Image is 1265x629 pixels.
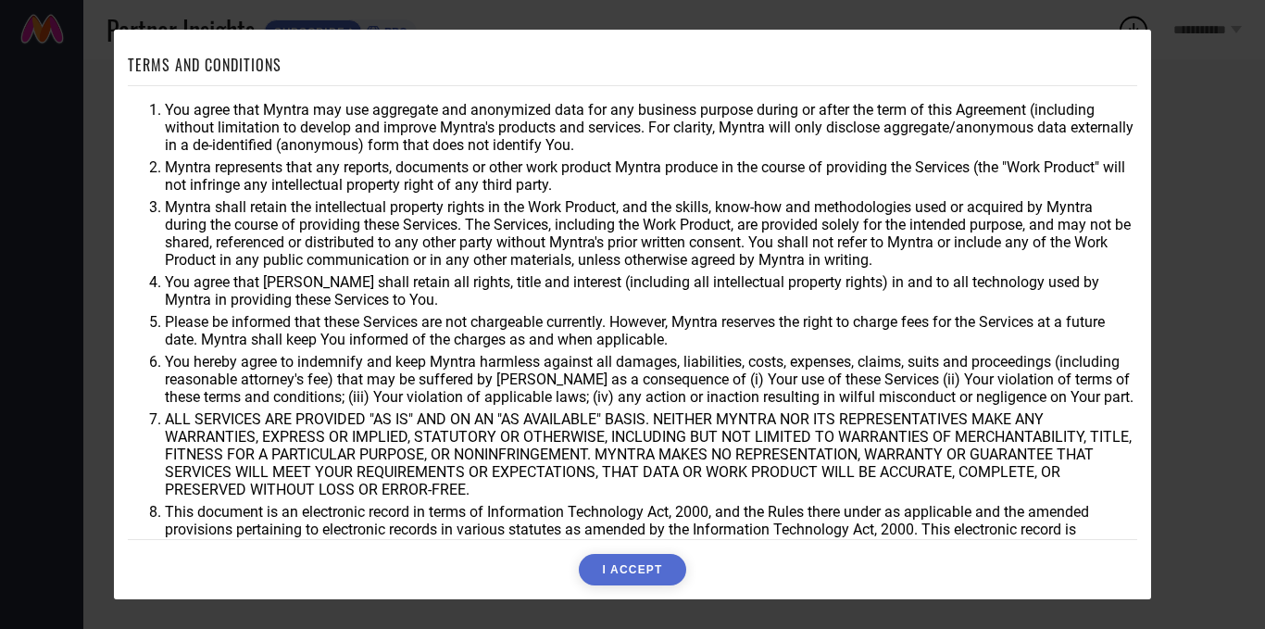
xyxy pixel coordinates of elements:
li: You hereby agree to indemnify and keep Myntra harmless against all damages, liabilities, costs, e... [165,353,1137,406]
li: Please be informed that these Services are not chargeable currently. However, Myntra reserves the... [165,313,1137,348]
li: This document is an electronic record in terms of Information Technology Act, 2000, and the Rules... [165,503,1137,556]
li: You agree that [PERSON_NAME] shall retain all rights, title and interest (including all intellect... [165,273,1137,308]
button: I ACCEPT [579,554,685,585]
li: You agree that Myntra may use aggregate and anonymized data for any business purpose during or af... [165,101,1137,154]
li: ALL SERVICES ARE PROVIDED "AS IS" AND ON AN "AS AVAILABLE" BASIS. NEITHER MYNTRA NOR ITS REPRESEN... [165,410,1137,498]
li: Myntra represents that any reports, documents or other work product Myntra produce in the course ... [165,158,1137,194]
h1: TERMS AND CONDITIONS [128,54,282,76]
li: Myntra shall retain the intellectual property rights in the Work Product, and the skills, know-ho... [165,198,1137,269]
